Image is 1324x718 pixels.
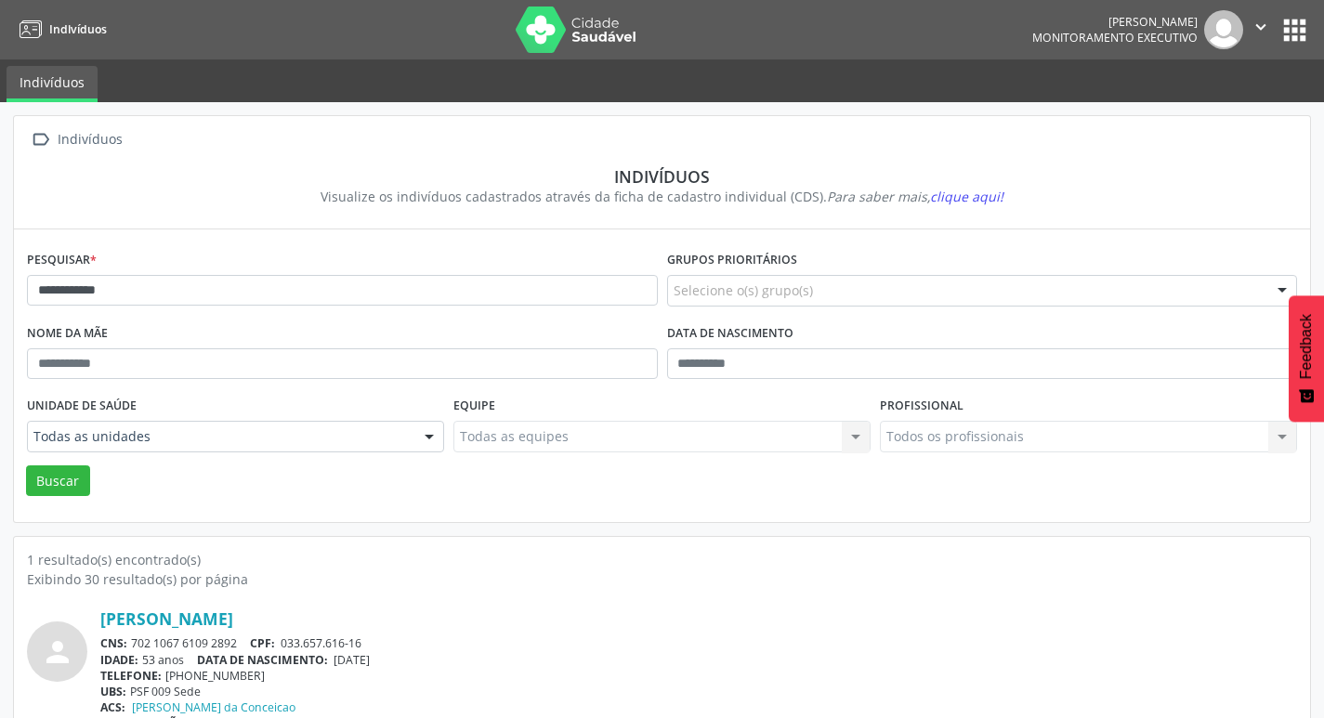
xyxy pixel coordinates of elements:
span: CPF: [250,635,275,651]
div: 53 anos [100,652,1297,668]
div: Exibindo 30 resultado(s) por página [27,569,1297,589]
span: [DATE] [334,652,370,668]
span: clique aqui! [930,188,1003,205]
span: IDADE: [100,652,138,668]
a: [PERSON_NAME] [100,608,233,629]
label: Equipe [453,392,495,421]
button: Buscar [26,465,90,497]
span: Indivíduos [49,21,107,37]
button:  [1243,10,1278,49]
span: UBS: [100,684,126,699]
span: Selecione o(s) grupo(s) [674,281,813,300]
a: Indivíduos [13,14,107,45]
span: Monitoramento Executivo [1032,30,1198,46]
span: 033.657.616-16 [281,635,361,651]
button: Feedback - Mostrar pesquisa [1289,295,1324,422]
a: Indivíduos [7,66,98,102]
label: Data de nascimento [667,320,793,348]
label: Profissional [880,392,964,421]
span: TELEFONE: [100,668,162,684]
div: [PERSON_NAME] [1032,14,1198,30]
a: [PERSON_NAME] da Conceicao [132,699,295,715]
button: apps [1278,14,1311,46]
div: Visualize os indivíduos cadastrados através da ficha de cadastro individual (CDS). [40,187,1284,206]
div: Indivíduos [54,126,125,153]
span: ACS: [100,699,125,715]
label: Grupos prioritários [667,246,797,275]
i: Para saber mais, [827,188,1003,205]
span: CNS: [100,635,127,651]
span: Todas as unidades [33,427,406,446]
div: PSF 009 Sede [100,684,1297,699]
label: Nome da mãe [27,320,108,348]
a:  Indivíduos [27,126,125,153]
span: Feedback [1298,314,1315,379]
div: [PHONE_NUMBER] [100,668,1297,684]
i:  [27,126,54,153]
div: 702 1067 6109 2892 [100,635,1297,651]
span: DATA DE NASCIMENTO: [197,652,328,668]
i:  [1251,17,1271,37]
img: img [1204,10,1243,49]
label: Unidade de saúde [27,392,137,421]
div: Indivíduos [40,166,1284,187]
label: Pesquisar [27,246,97,275]
div: 1 resultado(s) encontrado(s) [27,550,1297,569]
